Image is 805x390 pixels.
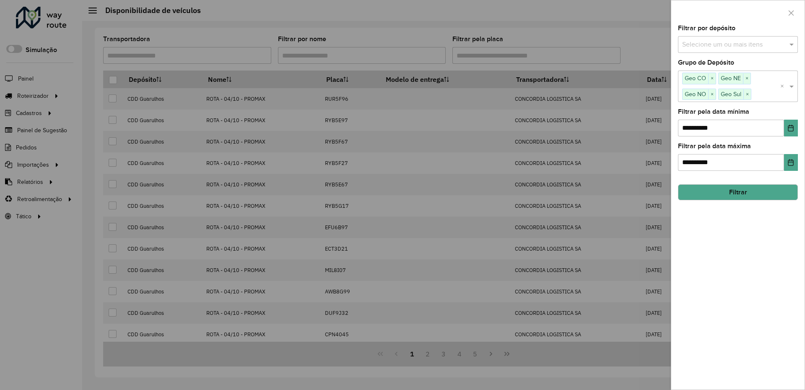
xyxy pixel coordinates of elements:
span: Clear all [780,81,787,92]
span: × [708,89,716,99]
label: Filtrar pela data máxima [678,141,751,151]
span: Geo Sul [719,89,743,99]
span: Geo NO [683,89,708,99]
label: Filtrar pela data mínima [678,107,749,117]
button: Choose Date [784,154,798,171]
label: Filtrar por depósito [678,23,735,33]
span: Geo NE [719,73,743,83]
button: Choose Date [784,120,798,136]
span: Geo CO [683,73,708,83]
span: × [708,73,716,84]
span: × [743,73,750,84]
span: × [743,89,751,99]
button: Filtrar [678,184,798,200]
label: Grupo de Depósito [678,58,734,68]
